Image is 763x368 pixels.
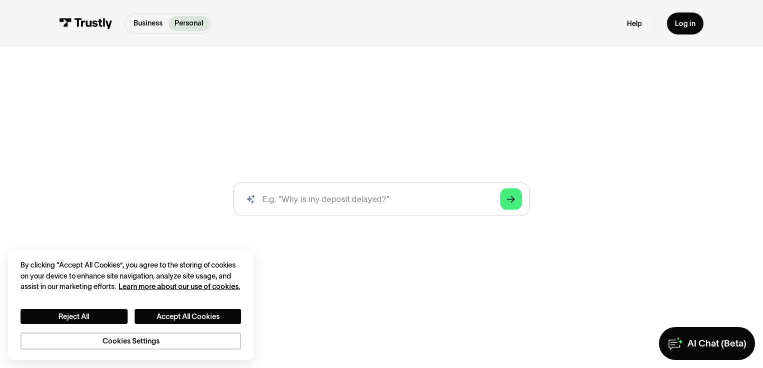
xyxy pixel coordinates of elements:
[659,327,755,359] a: AI Chat (Beta)
[627,19,642,28] a: Help
[127,16,169,31] a: Business
[119,282,240,290] a: More information about your privacy, opens in a new tab
[21,332,242,350] button: Cookies Settings
[175,18,203,28] p: Personal
[667,12,704,34] a: Log in
[134,18,163,28] p: Business
[675,19,695,28] div: Log in
[60,18,113,29] img: Trustly Logo
[135,309,242,324] button: Accept All Cookies
[233,182,530,215] input: search
[169,16,210,31] a: Personal
[21,309,128,324] button: Reject All
[21,260,242,349] div: Privacy
[21,260,242,292] div: By clicking “Accept All Cookies”, you agree to the storing of cookies on your device to enhance s...
[233,182,530,215] form: Search
[8,250,254,360] div: Cookie banner
[687,337,746,349] div: AI Chat (Beta)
